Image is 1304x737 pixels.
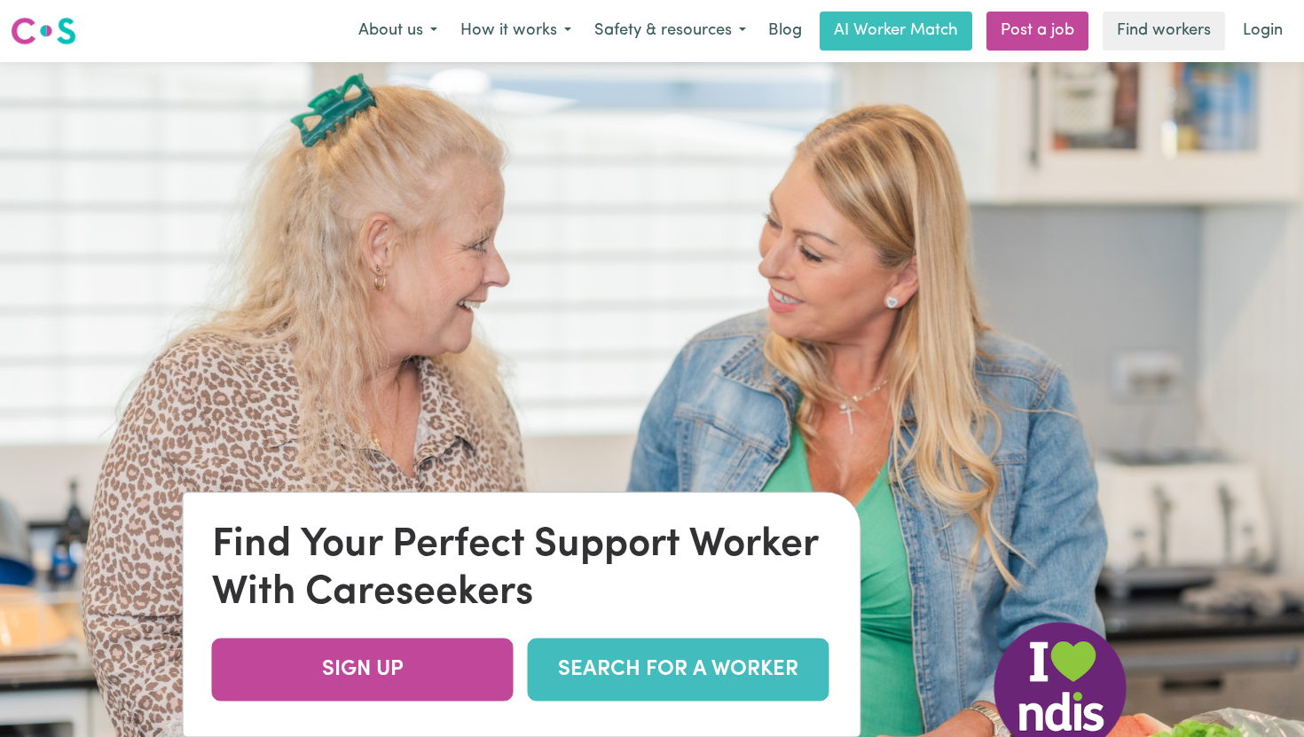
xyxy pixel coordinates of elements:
[986,12,1088,51] a: Post a job
[758,12,813,51] a: Blog
[583,12,758,50] button: Safety & resources
[212,639,514,702] a: SIGN UP
[212,521,832,617] div: Find Your Perfect Support Worker With Careseekers
[347,12,449,50] button: About us
[11,15,76,47] img: Careseekers logo
[820,12,972,51] a: AI Worker Match
[449,12,583,50] button: How it works
[1103,12,1225,51] a: Find workers
[1232,12,1293,51] a: Login
[1233,666,1290,723] iframe: Button to launch messaging window
[528,639,829,702] a: SEARCH FOR A WORKER
[11,11,76,51] a: Careseekers logo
